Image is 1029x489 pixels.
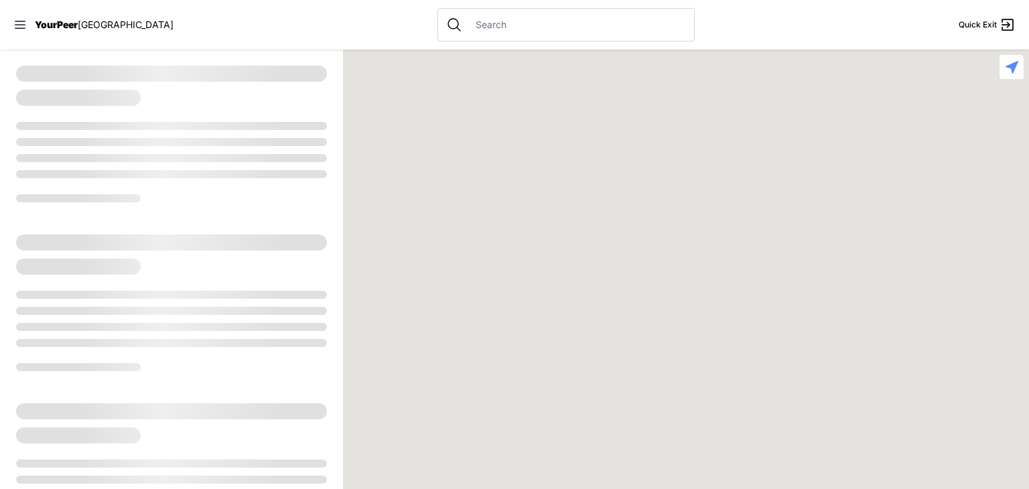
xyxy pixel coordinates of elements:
[78,19,174,30] span: [GEOGRAPHIC_DATA]
[35,21,174,29] a: YourPeer[GEOGRAPHIC_DATA]
[959,17,1016,33] a: Quick Exit
[468,18,686,31] input: Search
[35,19,78,30] span: YourPeer
[959,19,997,30] span: Quick Exit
